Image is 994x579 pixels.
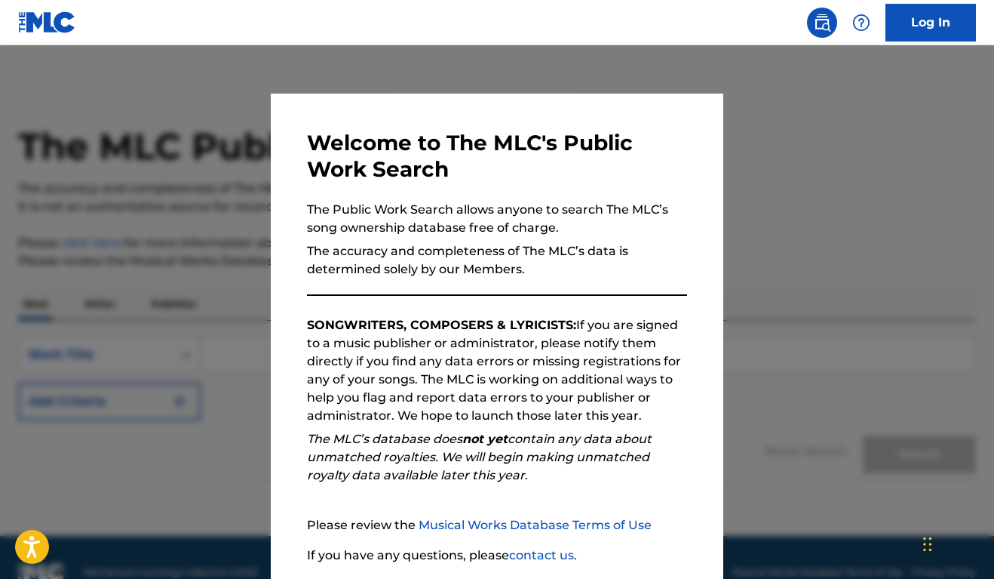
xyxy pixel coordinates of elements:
[462,432,508,446] strong: not yet
[307,432,652,482] em: The MLC’s database does contain any data about unmatched royalties. We will begin making unmatche...
[307,547,687,565] p: If you have any questions, please .
[885,4,976,42] a: Log In
[846,8,876,38] div: Help
[307,130,687,183] h3: Welcome to The MLC's Public Work Search
[419,518,652,532] a: Musical Works Database Terms of Use
[307,201,687,237] p: The Public Work Search allows anyone to search The MLC’s song ownership database free of charge.
[307,318,576,332] strong: SONGWRITERS, COMPOSERS & LYRICISTS:
[509,548,574,562] a: contact us
[18,11,76,33] img: MLC Logo
[307,242,687,279] p: The accuracy and completeness of The MLC’s data is determined solely by our Members.
[307,516,687,534] p: Please review the
[813,14,831,32] img: search
[807,8,837,38] a: Public Search
[852,14,870,32] img: help
[923,522,932,567] div: Drag
[307,316,687,425] p: If you are signed to a music publisher or administrator, please notify them directly if you find ...
[919,507,994,579] iframe: Chat Widget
